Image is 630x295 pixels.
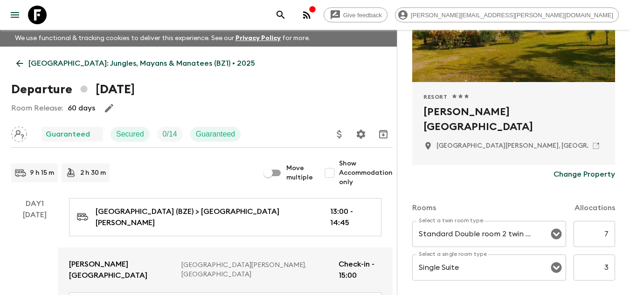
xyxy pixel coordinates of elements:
div: Trip Fill [157,127,183,142]
span: Assign pack leader [11,129,27,137]
button: Settings [352,125,370,144]
p: Day 1 [11,198,58,209]
button: menu [6,6,24,24]
button: Update Price, Early Bird Discount and Costs [330,125,349,144]
h2: [PERSON_NAME][GEOGRAPHIC_DATA] [423,104,604,134]
p: Room Release: [11,103,63,114]
p: [PERSON_NAME][GEOGRAPHIC_DATA] [69,259,174,281]
p: Guaranteed [196,129,235,140]
span: [PERSON_NAME][EMAIL_ADDRESS][PERSON_NAME][DOMAIN_NAME] [406,12,618,19]
p: 13:00 - 14:45 [330,206,370,228]
p: Check-in - 15:00 [339,259,381,281]
label: Select a single room type [419,250,487,258]
a: [PERSON_NAME][GEOGRAPHIC_DATA][GEOGRAPHIC_DATA][PERSON_NAME], [GEOGRAPHIC_DATA]Check-in - 15:00 [58,247,393,292]
span: Show Accommodation only [339,159,393,187]
label: Select a twin room type [419,217,483,225]
p: 60 days [68,103,95,114]
div: [PERSON_NAME][EMAIL_ADDRESS][PERSON_NAME][DOMAIN_NAME] [395,7,619,22]
p: 9 h 15 m [30,168,54,178]
span: Move multiple [286,164,313,182]
button: Archive (Completed, Cancelled or Unsynced Departures only) [374,125,393,144]
p: We use functional & tracking cookies to deliver this experience. See our for more. [11,30,314,47]
p: Guaranteed [46,129,90,140]
a: Give feedback [324,7,388,22]
a: Privacy Policy [235,35,281,41]
a: [GEOGRAPHIC_DATA] (BZE) > [GEOGRAPHIC_DATA][PERSON_NAME]13:00 - 14:45 [69,198,381,236]
p: [GEOGRAPHIC_DATA] (BZE) > [GEOGRAPHIC_DATA][PERSON_NAME] [96,206,315,228]
button: Change Property [554,165,615,184]
p: Allocations [575,202,615,213]
p: Change Property [554,169,615,180]
h1: Departure [DATE] [11,80,135,99]
p: Secured [116,129,144,140]
p: 2 h 30 m [80,168,106,178]
span: Resort [423,93,448,101]
button: Open [550,227,563,240]
button: search adventures [271,6,290,24]
p: Rooms [412,202,436,213]
a: [GEOGRAPHIC_DATA]: Jungles, Mayans & Manatees (BZ1) • 2025 [11,54,260,73]
div: Secured [111,127,150,142]
span: Give feedback [338,12,387,19]
p: 0 / 14 [163,129,177,140]
p: [GEOGRAPHIC_DATA]: Jungles, Mayans & Manatees (BZ1) • 2025 [28,58,255,69]
p: [GEOGRAPHIC_DATA][PERSON_NAME], [GEOGRAPHIC_DATA] [181,261,331,279]
button: Open [550,261,563,274]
